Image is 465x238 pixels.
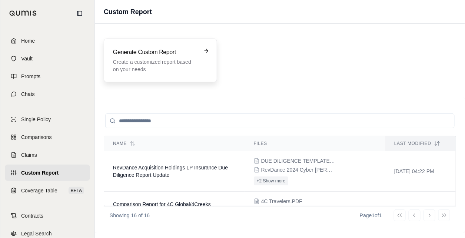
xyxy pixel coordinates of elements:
[5,182,90,199] a: Coverage TableBETA
[113,201,220,222] span: Comparison Report for 4C Global/4Creeks Contractors Professional and Pollution Liability Policies...
[5,129,90,145] a: Comparisons
[21,73,40,80] span: Prompts
[21,169,59,176] span: Custom Report
[261,166,335,173] span: RevDance 2024 Cyber Binder - Beazley.PDF
[113,58,197,73] p: Create a customized report based on your needs
[5,68,90,85] a: Prompts
[9,10,37,16] img: Qumis Logo
[5,111,90,128] a: Single Policy
[74,7,86,19] button: Collapse sidebar
[5,147,90,163] a: Claims
[385,151,456,192] td: [DATE] 04:22 PM
[360,212,382,219] div: Page 1 of 1
[21,37,35,44] span: Home
[5,50,90,67] a: Vault
[385,192,456,232] td: [DATE] 03:23 PM
[110,212,150,219] p: Showing 16 of 16
[5,33,90,49] a: Home
[5,165,90,181] a: Custom Report
[394,141,447,146] div: Last modified
[113,141,236,146] div: Name
[261,157,335,165] span: DUE DILIGENCE TEMPLATE.docx
[254,176,289,185] button: +2 Show more
[21,230,52,237] span: Legal Search
[21,55,33,62] span: Vault
[113,165,228,178] span: RevDance Acquisition Holdings LP Insurance Due Diligence Report Update
[21,212,43,219] span: Contracts
[261,198,302,205] span: 4C Travelers.PDF
[21,151,37,159] span: Claims
[113,48,197,57] h3: Generate Custom Report
[21,116,51,123] span: Single Policy
[21,187,57,194] span: Coverage Table
[5,208,90,224] a: Contracts
[245,136,386,151] th: Files
[104,7,152,17] h1: Custom Report
[21,133,52,141] span: Comparisons
[5,86,90,102] a: Chats
[69,187,84,194] span: BETA
[21,90,35,98] span: Chats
